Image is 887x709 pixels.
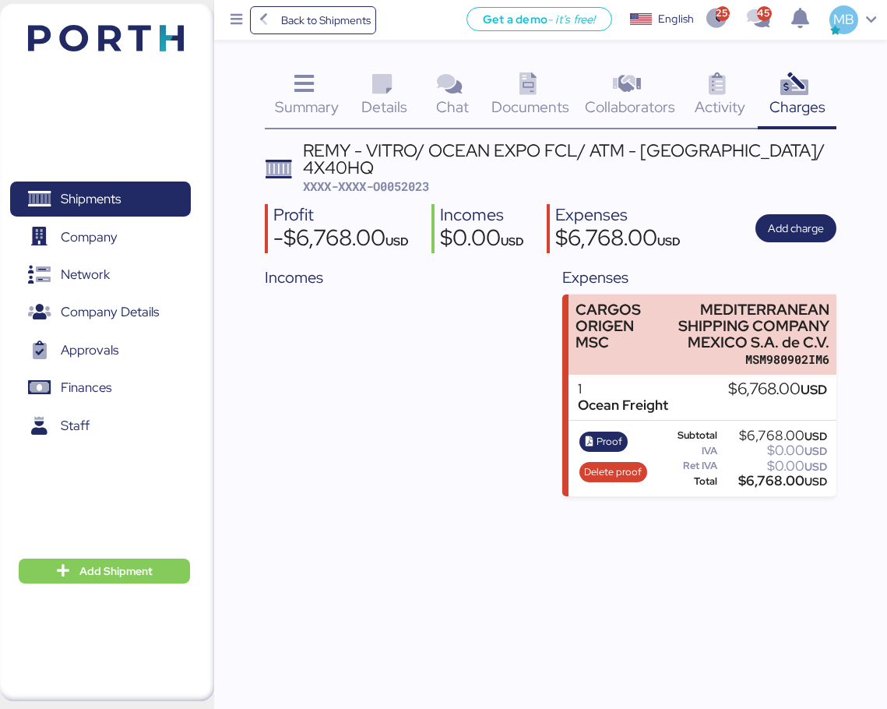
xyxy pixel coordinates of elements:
div: Total [659,476,717,487]
span: USD [804,444,827,458]
div: Ret IVA [659,460,717,471]
span: Approvals [61,339,118,362]
div: Incomes [265,266,540,289]
a: Finances [10,370,191,406]
span: USD [804,429,827,443]
button: Add charge [755,214,836,242]
a: Company Details [10,295,191,330]
div: Ocean Freight [578,397,668,414]
span: Details [361,97,407,117]
span: Add Shipment [79,562,153,580]
span: USD [804,460,827,474]
div: $6,768.00 [720,430,828,442]
div: Expenses [562,266,837,289]
span: Documents [491,97,569,117]
div: $0.00 [720,460,828,472]
div: CARGOS ORIGEN MSC [575,302,670,351]
span: Activity [695,97,745,117]
span: Shipments [61,188,121,210]
a: Staff [10,408,191,444]
div: Expenses [555,204,681,227]
div: Subtotal [659,430,717,441]
div: REMY - VITRO/ OCEAN EXPO FCL/ ATM - [GEOGRAPHIC_DATA]/ 4X40HQ [303,142,836,177]
span: XXXX-XXXX-O0052023 [303,178,429,194]
span: Staff [61,414,90,437]
a: Approvals [10,333,191,369]
span: USD [501,234,524,249]
span: USD [657,234,681,249]
a: Back to Shipments [250,6,377,34]
div: 1 [578,381,668,397]
div: $6,768.00 [728,381,827,398]
div: Profit [273,204,409,227]
span: Delete proof [584,464,642,481]
span: Summary [275,97,339,117]
div: MEDITERRANEAN SHIPPING COMPANY MEXICO S.A. de C.V. [677,302,829,351]
button: Proof [579,432,628,452]
span: Finances [61,376,111,399]
div: English [658,11,694,27]
span: Network [61,263,110,286]
div: MSM980902IM6 [677,351,829,368]
span: USD [804,474,827,489]
span: Back to Shipments [281,11,371,30]
span: USD [801,381,827,398]
div: $0.00 [720,445,828,457]
span: Proof [597,433,622,450]
div: $0.00 [440,227,524,253]
div: $6,768.00 [720,475,828,487]
span: Collaborators [585,97,675,117]
a: Network [10,257,191,293]
div: Incomes [440,204,524,227]
span: Company Details [61,301,159,323]
button: Add Shipment [19,559,190,584]
span: Company [61,226,118,249]
a: Shipments [10,182,191,217]
span: Charges [769,97,825,117]
span: Add charge [768,219,824,238]
span: MB [833,9,854,30]
div: -$6,768.00 [273,227,409,253]
button: Delete proof [579,462,647,482]
a: Company [10,219,191,255]
span: Chat [436,97,469,117]
span: USD [385,234,409,249]
button: Menu [224,7,250,34]
div: IVA [659,446,717,457]
div: $6,768.00 [555,227,681,253]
